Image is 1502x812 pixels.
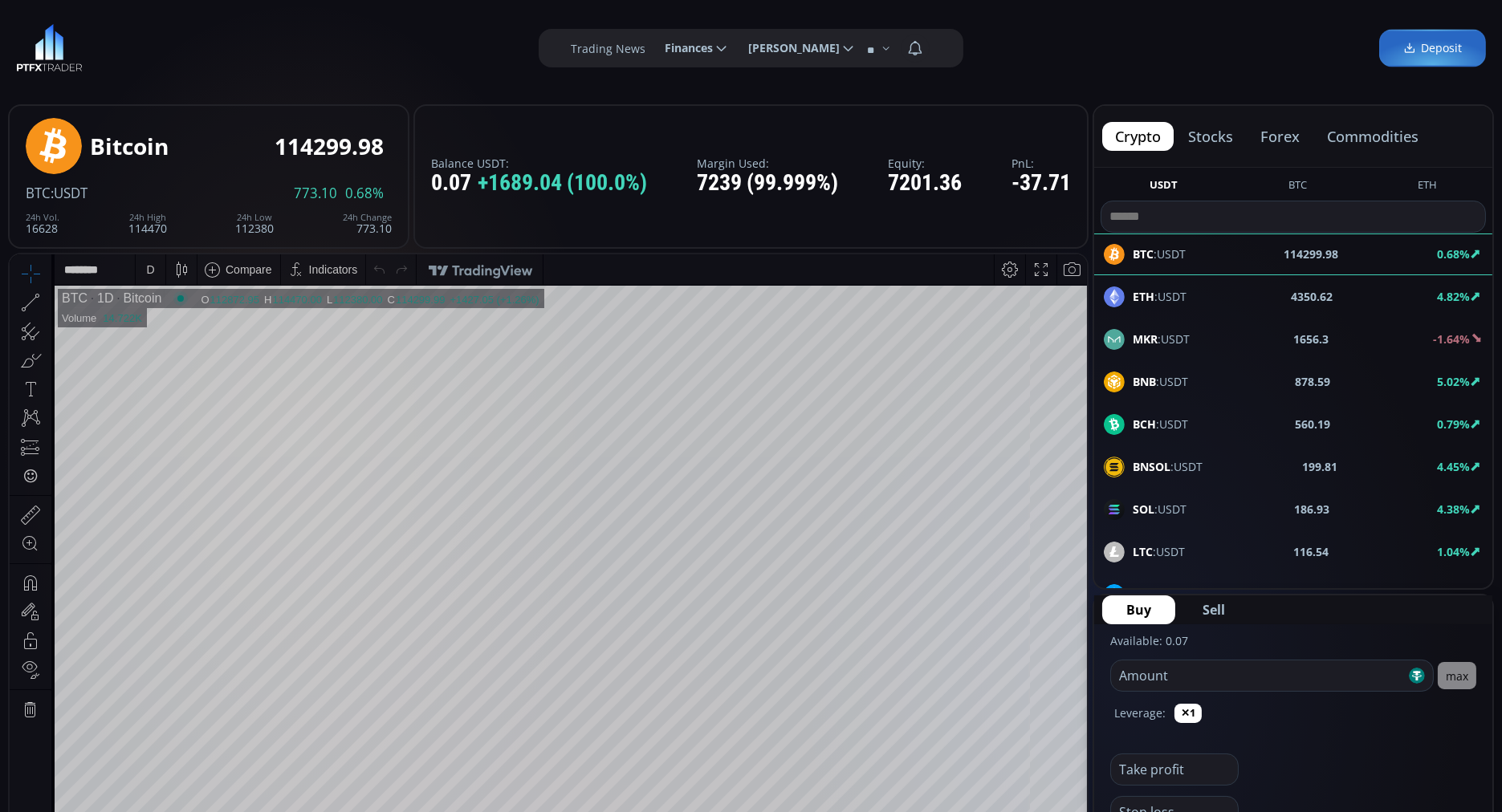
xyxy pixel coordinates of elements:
div: Toggle Auto Scale [1042,637,1075,668]
div: C [378,39,386,51]
b: 1.04% [1437,544,1470,559]
label: Balance USDT: [431,157,647,169]
div: Compare [216,9,263,22]
b: 116.54 [1293,543,1329,560]
b: 10.12% [1431,587,1470,602]
button: BTC [1282,177,1313,197]
b: BCH [1133,416,1156,432]
span: Buy [1126,600,1151,619]
span: :USDT [1133,288,1187,305]
div: 7239 (99.999%) [697,171,838,196]
span: :USDT [1133,416,1188,432]
span: [PERSON_NAME] [737,32,840,64]
div: 114299.98 [275,134,384,159]
b: 4.82% [1437,289,1470,304]
span: :USDT [1133,331,1190,347]
div: Market open [164,37,178,51]
div: Bitcoin [104,37,152,51]
b: 560.19 [1295,416,1330,432]
span: Deposit [1403,40,1462,57]
div: 7201.36 [888,171,962,196]
span: Sell [1203,600,1225,619]
label: Leverage: [1114,704,1166,721]
div: auto [1048,646,1069,659]
div: 24h High [128,213,167,222]
span: :USDT [1133,501,1187,518]
div: 114470 [128,213,167,234]
b: 0.79% [1437,416,1470,432]
div: Toggle Log Scale [1016,637,1042,668]
div: Hide Drawings Toolbar [37,599,44,621]
label: Margin Used: [697,157,838,169]
b: 878.59 [1295,373,1330,390]
b: 4.38% [1437,501,1470,517]
div: log [1021,646,1036,659]
span: 773.10 [294,186,337,201]
button: ETH [1411,177,1443,197]
div: 114299.99 [386,39,435,51]
label: Equity: [888,157,962,169]
button: crypto [1102,122,1174,151]
b: 26.34 [1296,586,1325,603]
span: BTC [26,184,51,202]
b: BNSOL [1133,459,1170,474]
div: BTC [52,37,78,51]
div: 14.722K [93,58,132,70]
div: L [317,39,324,51]
b: 199.81 [1302,458,1337,475]
span: 21:41:38 (UTC) [895,646,972,659]
label: PnL: [1012,157,1071,169]
div: -37.71 [1012,171,1071,196]
b: ETH [1133,289,1154,304]
img: LOGO [16,24,83,72]
span: :USDT [1133,373,1188,390]
button: commodities [1314,122,1431,151]
span: Finances [653,32,713,64]
div: H [254,39,263,51]
b: LTC [1133,544,1153,559]
div:  [14,214,27,229]
a: Deposit [1379,30,1486,67]
b: 186.93 [1294,501,1329,518]
b: BNB [1133,374,1156,389]
div: Indicators [299,9,348,22]
span: 0.68% [345,186,384,201]
div: 114470.00 [263,39,311,51]
div: Go to [215,637,241,668]
button: Sell [1178,595,1249,624]
div: 1m [131,646,146,659]
button: stocks [1175,122,1246,151]
div: 5y [58,646,70,659]
button: forex [1248,122,1313,151]
b: 4.45% [1437,459,1470,474]
div: Bitcoin [90,134,169,159]
b: -1.64% [1433,331,1470,347]
span: :USDT [1133,586,1191,603]
b: SOL [1133,501,1154,517]
div: O [191,39,200,51]
div: Toggle Percentage [993,637,1016,668]
b: 1656.3 [1294,331,1329,347]
div: +1427.05 (+1.26%) [440,39,529,51]
span: :USDT [51,184,88,202]
div: 24h Low [235,213,274,222]
button: Buy [1102,595,1175,624]
div: 24h Change [343,213,392,222]
button: USDT [1143,177,1184,197]
button: ✕1 [1174,704,1202,723]
b: 5.02% [1437,374,1470,389]
div: 24h Vol. [26,213,59,222]
label: Trading News [571,40,645,57]
div: D [136,9,145,22]
div: 112872.95 [201,39,250,51]
button: 21:41:38 (UTC) [889,637,978,668]
div: 112380.00 [324,39,372,51]
b: 4350.62 [1291,288,1333,305]
div: 5d [158,646,171,659]
span: +1689.04 (100.0%) [478,171,647,196]
span: :USDT [1133,543,1185,560]
div: 1D [78,37,104,51]
div: 1y [81,646,93,659]
label: Available: 0.07 [1110,633,1188,648]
